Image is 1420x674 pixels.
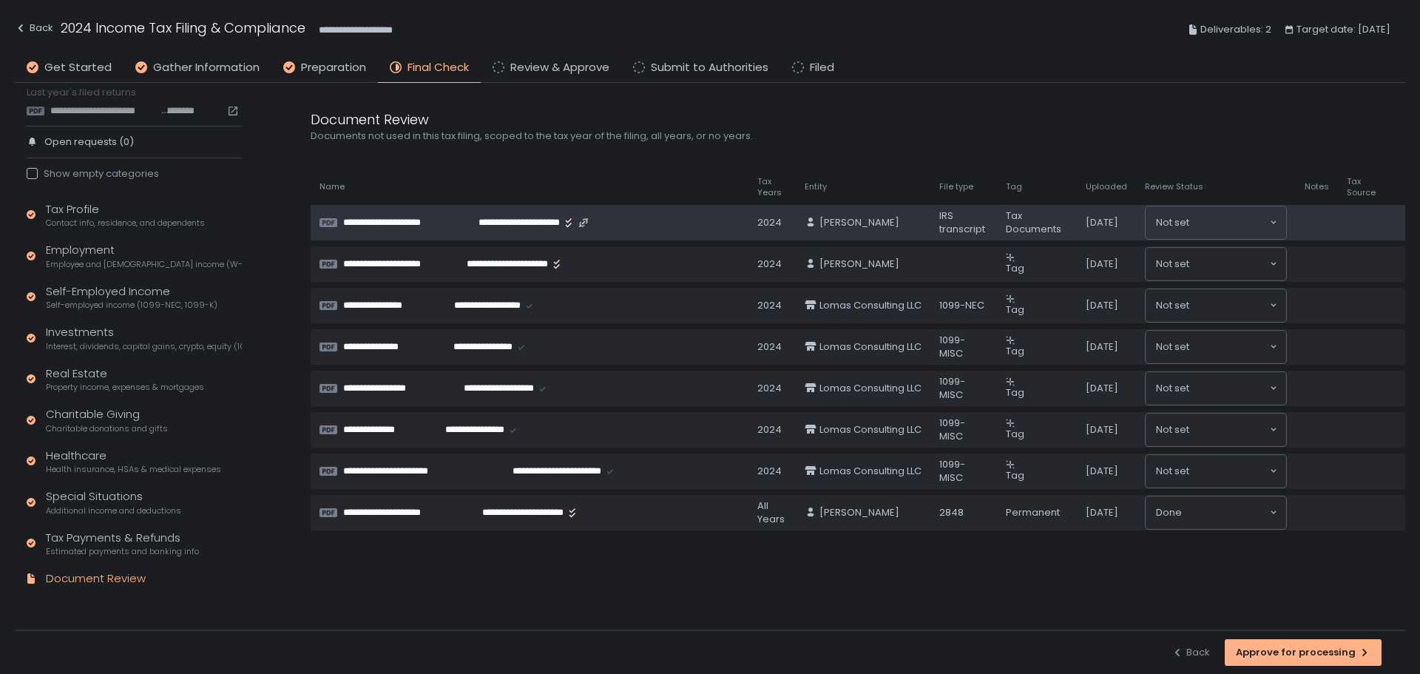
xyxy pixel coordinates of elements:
span: Property income, expenses & mortgages [46,382,204,393]
span: Lomas Consulting LLC [819,465,922,478]
span: [DATE] [1086,216,1118,229]
span: Tag [1006,427,1024,441]
div: Tax Profile [46,201,205,229]
span: Tax Source [1347,176,1379,198]
span: Open requests (0) [44,135,134,149]
button: Approve for processing [1225,639,1382,666]
span: Contact info, residence, and dependents [46,218,205,229]
div: Real Estate [46,365,204,394]
span: Not set [1156,215,1189,230]
span: Target date: [DATE] [1296,21,1390,38]
div: Special Situations [46,488,181,516]
button: Back [15,18,53,42]
input: Search for option [1189,381,1268,396]
input: Search for option [1189,257,1268,272]
div: Search for option [1146,414,1286,446]
span: [DATE] [1086,257,1118,271]
span: [PERSON_NAME] [819,506,899,519]
span: Name [319,181,345,192]
span: Lomas Consulting LLC [819,423,922,437]
span: Filed [810,59,834,76]
span: Uploaded [1086,181,1127,192]
div: Search for option [1146,206,1286,239]
span: [DATE] [1086,465,1118,478]
span: Tag [1006,468,1024,482]
span: Not set [1156,422,1189,437]
div: Document Review [311,109,1021,129]
input: Search for option [1189,215,1268,230]
span: Notes [1305,181,1329,192]
input: Search for option [1189,298,1268,313]
span: Deliverables: 2 [1200,21,1271,38]
span: Preparation [301,59,366,76]
span: [PERSON_NAME] [819,257,899,271]
div: Charitable Giving [46,406,168,434]
button: Back [1171,639,1210,666]
span: Submit to Authorities [651,59,768,76]
div: Investments [46,324,242,352]
div: Tax Payments & Refunds [46,530,199,558]
span: Entity [805,181,827,192]
div: Document Review [46,570,146,587]
span: Get Started [44,59,112,76]
span: Not set [1156,298,1189,313]
span: Tag [1006,303,1024,317]
div: Back [15,19,53,37]
div: Approve for processing [1236,646,1370,659]
span: Estimated payments and banking info [46,546,199,557]
span: Final Check [408,59,469,76]
div: Documents not used in this tax filing, scoped to the tax year of the filing, all years, or no years. [311,129,1021,143]
span: [DATE] [1086,382,1118,395]
div: Search for option [1146,455,1286,488]
div: Last year's filed returns [27,86,242,117]
div: Search for option [1146,331,1286,363]
div: Back [1171,646,1210,659]
div: Search for option [1146,248,1286,280]
span: [PERSON_NAME] [819,216,899,229]
input: Search for option [1182,505,1268,520]
h1: 2024 Income Tax Filing & Compliance [61,18,305,38]
span: Employee and [DEMOGRAPHIC_DATA] income (W-2s) [46,259,242,270]
div: Search for option [1146,289,1286,322]
span: Gather Information [153,59,260,76]
span: Tag [1006,344,1024,358]
span: Charitable donations and gifts [46,423,168,434]
span: [DATE] [1086,340,1118,354]
input: Search for option [1189,422,1268,437]
span: Done [1156,505,1182,520]
span: Tag [1006,261,1024,275]
div: Search for option [1146,372,1286,405]
span: [DATE] [1086,299,1118,312]
span: Not set [1156,340,1189,354]
span: Lomas Consulting LLC [819,382,922,395]
span: Review Status [1145,181,1203,192]
input: Search for option [1189,340,1268,354]
span: [DATE] [1086,506,1118,519]
div: Search for option [1146,496,1286,529]
span: Tag [1006,385,1024,400]
span: Not set [1156,464,1189,479]
span: Tag [1006,181,1022,192]
span: Lomas Consulting LLC [819,299,922,312]
div: Self-Employed Income [46,283,217,311]
span: Lomas Consulting LLC [819,340,922,354]
span: Review & Approve [510,59,609,76]
input: Search for option [1189,464,1268,479]
span: Not set [1156,257,1189,272]
span: Interest, dividends, capital gains, crypto, equity (1099s, K-1s) [46,341,242,352]
div: Employment [46,242,242,270]
span: Not set [1156,381,1189,396]
span: Health insurance, HSAs & medical expenses [46,464,221,475]
span: Additional income and deductions [46,505,181,516]
span: File type [939,181,973,192]
span: Tax Years [757,176,787,198]
div: Healthcare [46,448,221,476]
span: Self-employed income (1099-NEC, 1099-K) [46,300,217,311]
span: [DATE] [1086,423,1118,437]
